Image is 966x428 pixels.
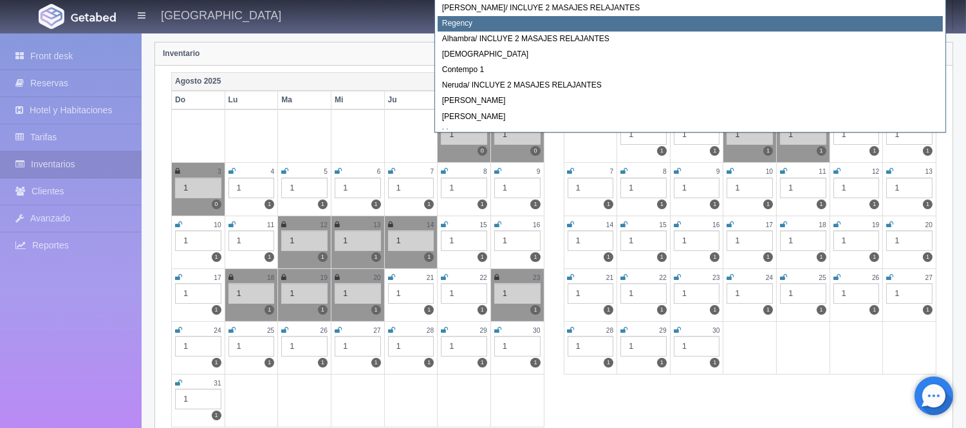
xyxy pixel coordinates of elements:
[438,125,943,140] div: Lino
[438,62,943,78] div: Contempo 1
[438,47,943,62] div: [DEMOGRAPHIC_DATA]
[438,16,943,32] div: Regency
[438,78,943,93] div: Neruda/ INCLUYE 2 MASAJES RELAJANTES
[438,32,943,47] div: Alhambra/ INCLUYE 2 MASAJES RELAJANTES
[438,93,943,109] div: [PERSON_NAME]
[438,1,943,16] div: [PERSON_NAME]/ INCLUYE 2 MASAJES RELAJANTES
[438,109,943,125] div: [PERSON_NAME]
